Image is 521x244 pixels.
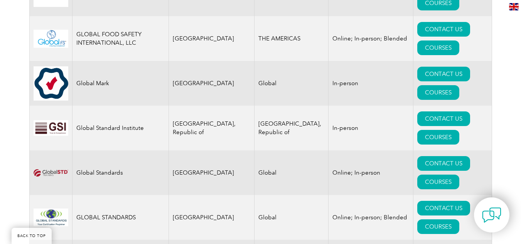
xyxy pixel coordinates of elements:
[72,150,169,195] td: Global Standards
[34,120,68,136] img: 3a0d5207-7902-ed11-82e6-002248d3b1f1-logo.jpg
[34,169,68,177] img: ef2924ac-d9bc-ea11-a814-000d3a79823d-logo.png
[417,175,459,189] a: COURSES
[417,85,459,100] a: COURSES
[417,22,470,37] a: CONTACT US
[329,106,413,150] td: In-person
[255,16,329,61] td: THE AMERICAS
[12,228,52,244] a: BACK TO TOP
[72,195,169,240] td: GLOBAL STANDARDS
[34,30,68,48] img: 6c340fde-d376-eb11-a812-002248145cb7-logo.jpg
[169,61,255,106] td: [GEOGRAPHIC_DATA]
[169,195,255,240] td: [GEOGRAPHIC_DATA]
[509,3,519,10] img: en
[329,150,413,195] td: Online; In-person
[417,67,470,81] a: CONTACT US
[169,16,255,61] td: [GEOGRAPHIC_DATA]
[417,40,459,55] a: COURSES
[72,16,169,61] td: GLOBAL FOOD SAFETY INTERNATIONAL, LLC
[417,130,459,145] a: COURSES
[72,61,169,106] td: Global Mark
[329,195,413,240] td: Online; In-person; Blended
[169,150,255,195] td: [GEOGRAPHIC_DATA]
[255,61,329,106] td: Global
[255,150,329,195] td: Global
[72,106,169,150] td: Global Standard Institute
[34,209,68,226] img: 2b2a24ac-d9bc-ea11-a814-000d3a79823d-logo.jpg
[417,219,459,234] a: COURSES
[417,111,470,126] a: CONTACT US
[417,201,470,215] a: CONTACT US
[329,16,413,61] td: Online; In-person; Blended
[417,156,470,171] a: CONTACT US
[255,106,329,150] td: [GEOGRAPHIC_DATA], Republic of
[482,205,501,225] img: contact-chat.png
[255,195,329,240] td: Global
[329,61,413,106] td: In-person
[34,66,68,101] img: eb2924ac-d9bc-ea11-a814-000d3a79823d-logo.jpg
[169,106,255,150] td: [GEOGRAPHIC_DATA], Republic of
